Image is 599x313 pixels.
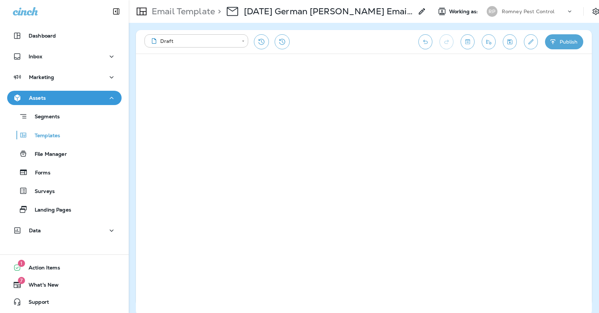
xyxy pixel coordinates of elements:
button: Data [7,223,122,238]
span: Action Items [21,265,60,273]
button: Dashboard [7,29,122,43]
button: Assets [7,91,122,105]
p: Romney Pest Control [502,9,555,14]
button: Templates [7,128,122,143]
div: Draft [149,38,237,45]
p: Data [29,228,41,233]
button: Publish [545,34,583,49]
span: What's New [21,282,59,290]
button: Segments [7,109,122,124]
p: Templates [28,133,60,139]
button: Collapse Sidebar [106,4,126,19]
button: 1Action Items [7,260,122,275]
p: Segments [28,114,60,121]
p: Forms [28,170,50,177]
p: Landing Pages [28,207,71,214]
button: Surveys [7,183,122,198]
button: Inbox [7,49,122,64]
span: 1 [18,260,25,267]
span: Working as: [449,9,480,15]
button: Undo [418,34,432,49]
div: Oct '25 German Roach Email 3 [244,6,413,17]
span: 7 [18,277,25,284]
button: Edit details [524,34,538,49]
button: Marketing [7,70,122,84]
p: Email Template [149,6,215,17]
span: Support [21,299,49,308]
p: > [215,6,221,17]
button: Restore from previous version [254,34,269,49]
p: Marketing [29,74,54,80]
p: Surveys [28,188,55,195]
button: Support [7,295,122,309]
button: 7What's New [7,278,122,292]
button: File Manager [7,146,122,161]
button: Save [503,34,517,49]
p: [DATE] German [PERSON_NAME] Email 3 [244,6,413,17]
p: Dashboard [29,33,56,39]
button: Landing Pages [7,202,122,217]
button: View Changelog [275,34,290,49]
button: Forms [7,165,122,180]
p: Assets [29,95,46,101]
button: Toggle preview [461,34,475,49]
div: RP [487,6,497,17]
p: Inbox [29,54,42,59]
p: File Manager [28,151,67,158]
button: Send test email [482,34,496,49]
